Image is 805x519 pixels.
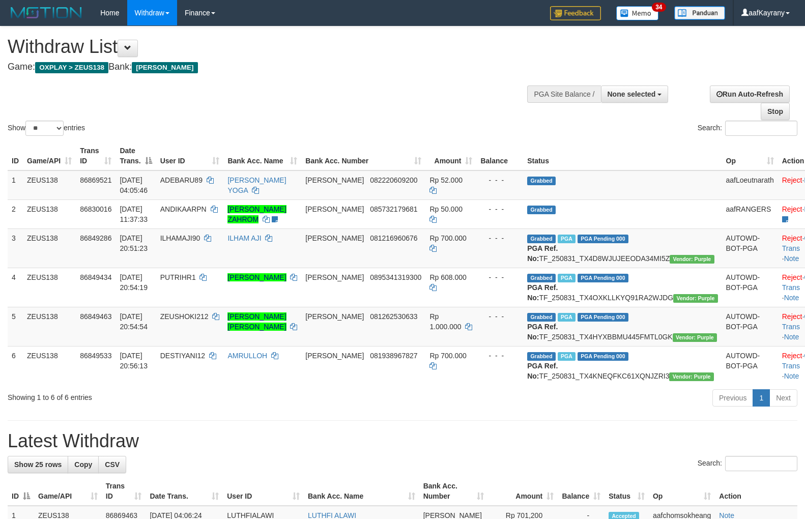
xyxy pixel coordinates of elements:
span: Marked by aafRornrotha [558,274,576,282]
span: Grabbed [527,274,556,282]
th: Bank Acc. Number: activate to sort column ascending [419,477,488,506]
td: TF_250831_TX4D8WJUJEEODA34MI5Z [523,228,722,268]
td: ZEUS138 [23,170,76,200]
th: Game/API: activate to sort column ascending [34,477,102,506]
td: 4 [8,268,23,307]
div: - - - [480,351,519,361]
a: ILHAM AJI [227,234,261,242]
a: Note [784,254,799,263]
span: 86849533 [80,352,111,360]
label: Show entries [8,121,85,136]
th: User ID: activate to sort column ascending [156,141,224,170]
a: Reject [782,176,802,184]
span: 86849286 [80,234,111,242]
th: Status: activate to sort column ascending [605,477,649,506]
img: Feedback.jpg [550,6,601,20]
span: [PERSON_NAME] [305,176,364,184]
label: Search: [698,121,797,136]
span: Copy [74,460,92,469]
span: 86849463 [80,312,111,321]
td: AUTOWD-BOT-PGA [722,346,778,385]
h1: Withdraw List [8,37,527,57]
span: ANDIKAARPN [160,205,207,213]
span: [PERSON_NAME] [305,205,364,213]
th: Date Trans.: activate to sort column descending [116,141,156,170]
span: [PERSON_NAME] [305,352,364,360]
td: 1 [8,170,23,200]
span: Rp 52.000 [429,176,463,184]
td: ZEUS138 [23,199,76,228]
th: Amount: activate to sort column ascending [488,477,558,506]
span: [PERSON_NAME] [305,234,364,242]
div: - - - [480,311,519,322]
span: Rp 50.000 [429,205,463,213]
span: Copy 081938967827 to clipboard [370,352,417,360]
th: Trans ID: activate to sort column ascending [76,141,116,170]
span: Rp 700.000 [429,352,466,360]
td: TF_250831_TX4HYXBBMU445FMTL0GK [523,307,722,346]
span: [PERSON_NAME] [132,62,197,73]
a: Reject [782,205,802,213]
a: [PERSON_NAME] ZAHROM [227,205,286,223]
td: AUTOWD-BOT-PGA [722,307,778,346]
span: ADEBARU89 [160,176,203,184]
span: Vendor URL: https://trx4.1velocity.biz [673,294,717,303]
a: Note [784,333,799,341]
span: ZEUSHOKI212 [160,312,209,321]
th: Game/API: activate to sort column ascending [23,141,76,170]
span: 86869521 [80,176,111,184]
span: OXPLAY > ZEUS138 [35,62,108,73]
b: PGA Ref. No: [527,244,558,263]
button: None selected [601,85,669,103]
span: 86849434 [80,273,111,281]
b: PGA Ref. No: [527,323,558,341]
span: [PERSON_NAME] [305,312,364,321]
a: Reject [782,273,802,281]
td: ZEUS138 [23,307,76,346]
h4: Game: Bank: [8,62,527,72]
a: Show 25 rows [8,456,68,473]
img: Button%20Memo.svg [616,6,659,20]
span: Grabbed [527,206,556,214]
span: Copy 0895341319300 to clipboard [370,273,421,281]
div: PGA Site Balance / [527,85,600,103]
span: ILHAMAJI90 [160,234,200,242]
td: TF_250831_TX4KNEQFKC61XQNJZRI3 [523,346,722,385]
img: panduan.png [674,6,725,20]
span: Marked by aafRornrotha [558,313,576,322]
a: [PERSON_NAME] [PERSON_NAME] [227,312,286,331]
span: 86830016 [80,205,111,213]
span: Grabbed [527,177,556,185]
span: Vendor URL: https://trx4.1velocity.biz [673,333,717,342]
span: Vendor URL: https://trx4.1velocity.biz [669,372,713,381]
th: Date Trans.: activate to sort column ascending [146,477,223,506]
td: AUTOWD-BOT-PGA [722,268,778,307]
th: Amount: activate to sort column ascending [425,141,476,170]
a: Reject [782,352,802,360]
div: - - - [480,233,519,243]
select: Showentries [25,121,64,136]
span: [DATE] 20:54:54 [120,312,148,331]
td: 3 [8,228,23,268]
a: 1 [753,389,770,407]
th: Bank Acc. Name: activate to sort column ascending [223,141,301,170]
a: Note [784,372,799,380]
span: [DATE] 20:56:13 [120,352,148,370]
th: Op: activate to sort column ascending [649,477,715,506]
td: ZEUS138 [23,268,76,307]
a: [PERSON_NAME] [227,273,286,281]
span: Rp 1.000.000 [429,312,461,331]
td: aafRANGERS [722,199,778,228]
a: Note [784,294,799,302]
span: PUTRIHR1 [160,273,196,281]
td: 2 [8,199,23,228]
a: Next [769,389,797,407]
td: ZEUS138 [23,228,76,268]
a: Run Auto-Refresh [710,85,790,103]
th: Bank Acc. Name: activate to sort column ascending [304,477,419,506]
td: 5 [8,307,23,346]
a: CSV [98,456,126,473]
span: Rp 608.000 [429,273,466,281]
span: Rp 700.000 [429,234,466,242]
b: PGA Ref. No: [527,362,558,380]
